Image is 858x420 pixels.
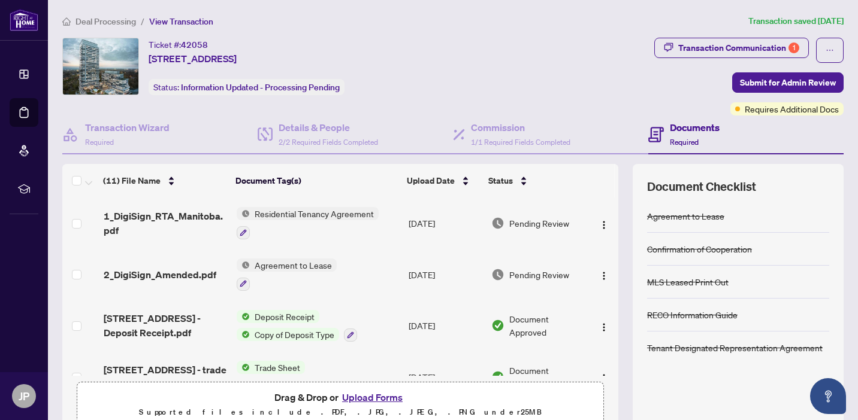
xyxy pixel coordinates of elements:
[599,322,609,332] img: Logo
[237,361,250,374] img: Status Icon
[509,268,569,281] span: Pending Review
[826,46,834,54] span: ellipsis
[237,207,379,239] button: Status IconResidential Tenancy Agreement
[237,310,357,342] button: Status IconDeposit ReceiptStatus IconCopy of Deposit Type
[404,197,486,249] td: [DATE]
[404,300,486,352] td: [DATE]
[594,367,614,386] button: Logo
[491,370,504,384] img: Document Status
[471,120,570,135] h4: Commission
[250,207,379,220] span: Residential Tenancy Agreement
[491,268,504,281] img: Document Status
[654,38,809,58] button: Transaction Communication1
[141,14,144,28] li: /
[404,351,486,403] td: [DATE]
[237,258,337,291] button: Status IconAgreement to Lease
[181,82,340,93] span: Information Updated - Processing Pending
[732,72,844,93] button: Submit for Admin Review
[484,164,586,197] th: Status
[509,364,585,390] span: Document Approved
[647,341,823,354] div: Tenant Designated Representation Agreement
[647,209,724,223] div: Agreement to Lease
[250,258,337,272] span: Agreement to Lease
[670,120,720,135] h4: Documents
[594,316,614,335] button: Logo
[339,389,406,405] button: Upload Forms
[237,258,250,272] img: Status Icon
[407,174,455,187] span: Upload Date
[250,361,305,374] span: Trade Sheet
[104,311,227,340] span: [STREET_ADDRESS] - Deposit Receipt.pdf
[10,9,38,31] img: logo
[104,209,227,238] span: 1_DigiSign_RTA_Manitoba.pdf
[594,265,614,284] button: Logo
[237,207,250,220] img: Status Icon
[149,38,208,51] div: Ticket #:
[647,178,756,195] span: Document Checklist
[104,267,216,282] span: 2_DigiSign_Amended.pdf
[149,51,237,66] span: [STREET_ADDRESS]
[19,388,29,404] span: JP
[85,120,170,135] h4: Transaction Wizard
[279,120,378,135] h4: Details & People
[149,79,345,95] div: Status:
[103,174,161,187] span: (11) File Name
[647,275,729,288] div: MLS Leased Print Out
[63,38,138,95] img: IMG-W12248116_1.jpg
[509,217,569,230] span: Pending Review
[237,328,250,341] img: Status Icon
[491,319,504,332] img: Document Status
[402,164,484,197] th: Upload Date
[647,242,752,255] div: Confirmation of Cooperation
[104,363,227,391] span: [STREET_ADDRESS] - trade sheet - [PERSON_NAME] to Review.pdf
[788,42,799,53] div: 1
[62,17,71,26] span: home
[149,16,213,27] span: View Transaction
[678,38,799,57] div: Transaction Communication
[810,378,846,414] button: Open asap
[491,217,504,230] img: Document Status
[279,138,378,147] span: 2/2 Required Fields Completed
[237,310,250,323] img: Status Icon
[98,164,231,197] th: (11) File Name
[84,405,596,419] p: Supported files include .PDF, .JPG, .JPEG, .PNG under 25 MB
[599,373,609,383] img: Logo
[471,138,570,147] span: 1/1 Required Fields Completed
[599,220,609,230] img: Logo
[745,102,839,115] span: Requires Additional Docs
[181,39,208,50] span: 42058
[647,308,738,321] div: RECO Information Guide
[594,214,614,233] button: Logo
[599,271,609,281] img: Logo
[274,389,406,405] span: Drag & Drop or
[404,249,486,300] td: [DATE]
[250,328,339,341] span: Copy of Deposit Type
[670,138,699,147] span: Required
[237,361,324,393] button: Status IconTrade Sheet
[250,310,319,323] span: Deposit Receipt
[75,16,136,27] span: Deal Processing
[740,73,836,92] span: Submit for Admin Review
[509,312,585,339] span: Document Approved
[488,174,513,187] span: Status
[748,14,844,28] article: Transaction saved [DATE]
[231,164,402,197] th: Document Tag(s)
[85,138,114,147] span: Required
